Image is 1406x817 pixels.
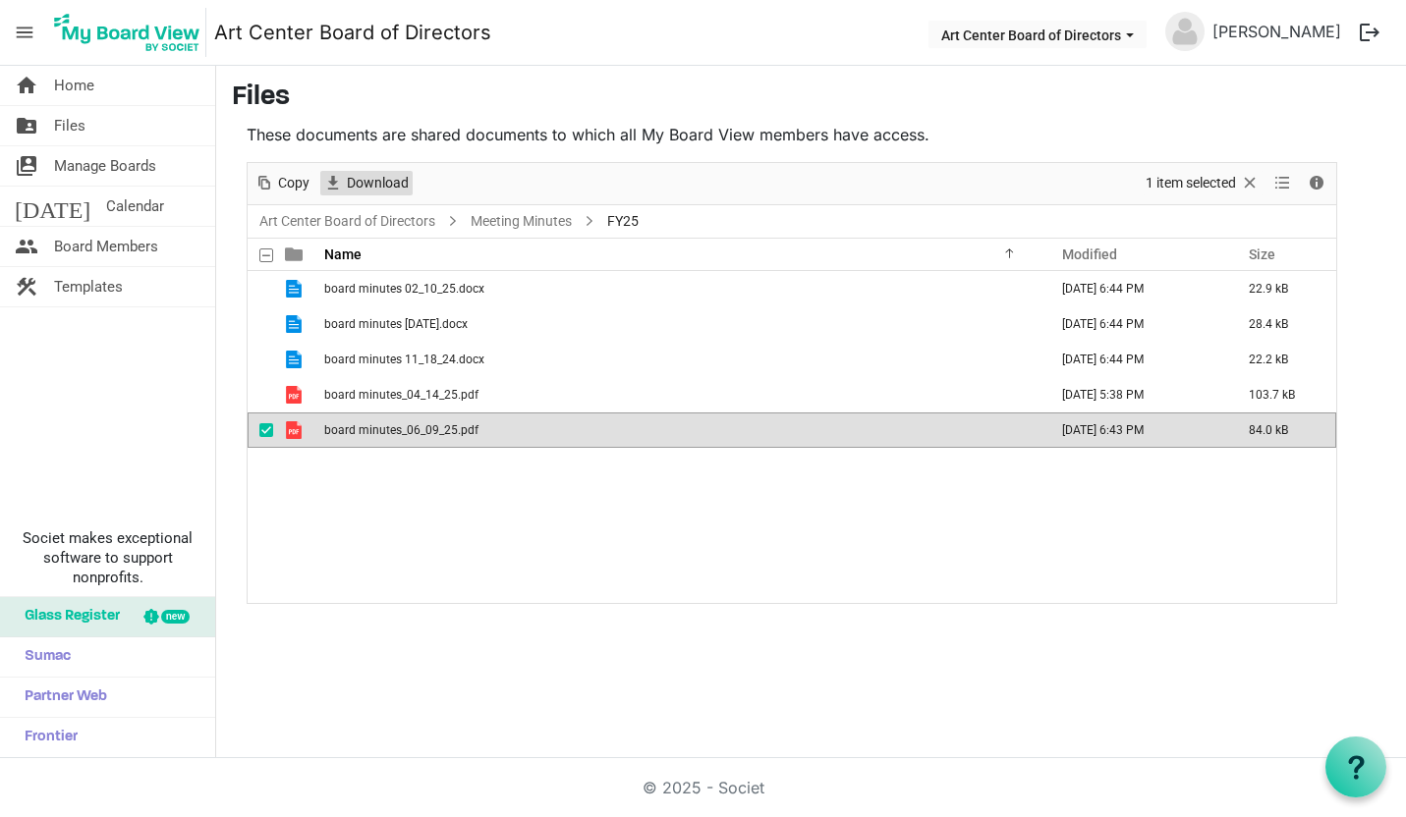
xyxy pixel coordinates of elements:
[54,267,123,306] span: Templates
[248,412,273,448] td: checkbox
[1228,306,1336,342] td: 28.4 kB is template cell column header Size
[1062,246,1117,262] span: Modified
[1041,342,1228,377] td: April 11, 2025 6:44 PM column header Modified
[1139,163,1266,204] div: Clear selection
[1165,12,1205,51] img: no-profile-picture.svg
[15,187,90,226] span: [DATE]
[1270,171,1294,195] button: View dropdownbutton
[928,21,1147,48] button: Art Center Board of Directors dropdownbutton
[15,597,120,636] span: Glass Register
[48,8,206,57] img: My Board View Logo
[15,106,38,145] span: folder_shared
[1300,163,1333,204] div: Details
[316,163,416,204] div: Download
[318,271,1041,306] td: board minutes 02_10_25.docx is template cell column header Name
[345,171,411,195] span: Download
[273,412,318,448] td: is template cell column header type
[247,123,1337,146] p: These documents are shared documents to which all My Board View members have access.
[276,171,311,195] span: Copy
[1144,171,1238,195] span: 1 item selected
[1228,412,1336,448] td: 84.0 kB is template cell column header Size
[1143,171,1264,195] button: Selection
[273,377,318,412] td: is template cell column header type
[318,377,1041,412] td: board minutes_04_14_25.pdf is template cell column header Name
[1041,412,1228,448] td: September 05, 2025 6:43 PM column header Modified
[1041,271,1228,306] td: April 11, 2025 6:44 PM column header Modified
[54,106,85,145] span: Files
[643,778,764,797] a: © 2025 - Societ
[324,246,362,262] span: Name
[15,146,38,186] span: switch_account
[318,412,1041,448] td: board minutes_06_09_25.pdf is template cell column header Name
[273,271,318,306] td: is template cell column header type
[1304,171,1330,195] button: Details
[1041,377,1228,412] td: June 06, 2025 5:38 PM column header Modified
[248,377,273,412] td: checkbox
[1228,342,1336,377] td: 22.2 kB is template cell column header Size
[1228,271,1336,306] td: 22.9 kB is template cell column header Size
[324,317,468,331] span: board minutes [DATE].docx
[603,209,643,234] span: FY25
[15,678,107,717] span: Partner Web
[255,209,439,234] a: Art Center Board of Directors
[1349,12,1390,53] button: logout
[15,637,71,677] span: Sumac
[1249,246,1275,262] span: Size
[248,306,273,342] td: checkbox
[320,171,413,195] button: Download
[6,14,43,51] span: menu
[467,209,576,234] a: Meeting Minutes
[318,342,1041,377] td: board minutes 11_18_24.docx is template cell column header Name
[273,306,318,342] td: is template cell column header type
[9,528,206,587] span: Societ makes exceptional software to support nonprofits.
[248,342,273,377] td: checkbox
[248,163,316,204] div: Copy
[1041,306,1228,342] td: April 11, 2025 6:44 PM column header Modified
[54,146,156,186] span: Manage Boards
[273,342,318,377] td: is template cell column header type
[54,227,158,266] span: Board Members
[1228,377,1336,412] td: 103.7 kB is template cell column header Size
[248,271,273,306] td: checkbox
[252,171,313,195] button: Copy
[48,8,214,57] a: My Board View Logo
[324,282,484,296] span: board minutes 02_10_25.docx
[318,306,1041,342] td: board minutes 09.16.2024.docx is template cell column header Name
[161,610,190,624] div: new
[324,388,478,402] span: board minutes_04_14_25.pdf
[106,187,164,226] span: Calendar
[15,718,78,757] span: Frontier
[1205,12,1349,51] a: [PERSON_NAME]
[324,423,478,437] span: board minutes_06_09_25.pdf
[1266,163,1300,204] div: View
[15,66,38,105] span: home
[214,13,491,52] a: Art Center Board of Directors
[324,353,484,366] span: board minutes 11_18_24.docx
[15,227,38,266] span: people
[232,82,1390,115] h3: Files
[15,267,38,306] span: construction
[54,66,94,105] span: Home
